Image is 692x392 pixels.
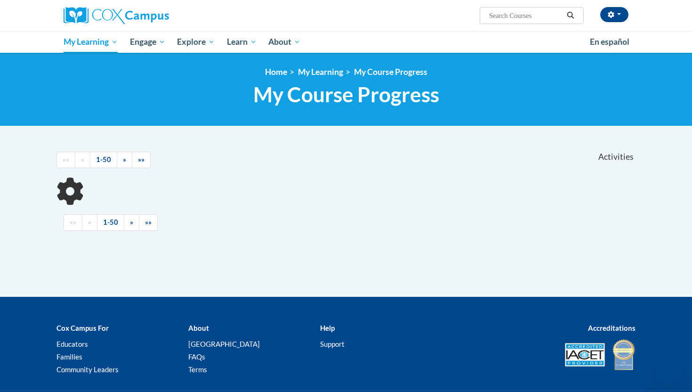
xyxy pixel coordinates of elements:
[117,152,132,168] a: Next
[598,152,634,162] span: Activities
[253,82,439,107] span: My Course Progress
[124,214,139,231] a: Next
[130,36,165,48] span: Engage
[56,352,82,361] a: Families
[654,354,684,384] iframe: Button to launch messaging window
[90,152,117,168] a: 1-50
[171,31,221,53] a: Explore
[354,67,427,77] a: My Course Progress
[263,31,307,53] a: About
[145,218,152,226] span: »»
[268,36,300,48] span: About
[188,340,260,348] a: [GEOGRAPHIC_DATA]
[81,155,84,163] span: «
[56,324,109,332] b: Cox Campus For
[590,37,629,47] span: En español
[227,36,257,48] span: Learn
[97,214,124,231] a: 1-50
[320,340,345,348] a: Support
[56,340,88,348] a: Educators
[563,10,578,21] button: Search
[56,365,119,374] a: Community Leaders
[64,214,82,231] a: Begining
[132,152,151,168] a: End
[265,67,287,77] a: Home
[88,218,91,226] span: «
[588,324,636,332] b: Accreditations
[188,352,205,361] a: FAQs
[130,218,133,226] span: »
[221,31,263,53] a: Learn
[123,155,126,163] span: »
[584,32,636,52] a: En español
[139,214,158,231] a: End
[138,155,145,163] span: »»
[565,343,605,367] img: Accredited IACET® Provider
[612,338,636,371] img: IDA® Accredited
[298,67,343,77] a: My Learning
[64,36,118,48] span: My Learning
[488,10,563,21] input: Search Courses
[56,152,75,168] a: Begining
[177,36,215,48] span: Explore
[70,218,76,226] span: ««
[320,324,335,332] b: Help
[82,214,97,231] a: Previous
[63,155,69,163] span: ««
[57,31,124,53] a: My Learning
[75,152,90,168] a: Previous
[188,365,207,374] a: Terms
[64,7,242,24] a: Cox Campus
[64,7,169,24] img: Cox Campus
[188,324,209,332] b: About
[600,7,628,22] button: Account Settings
[124,31,171,53] a: Engage
[49,31,643,53] div: Main menu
